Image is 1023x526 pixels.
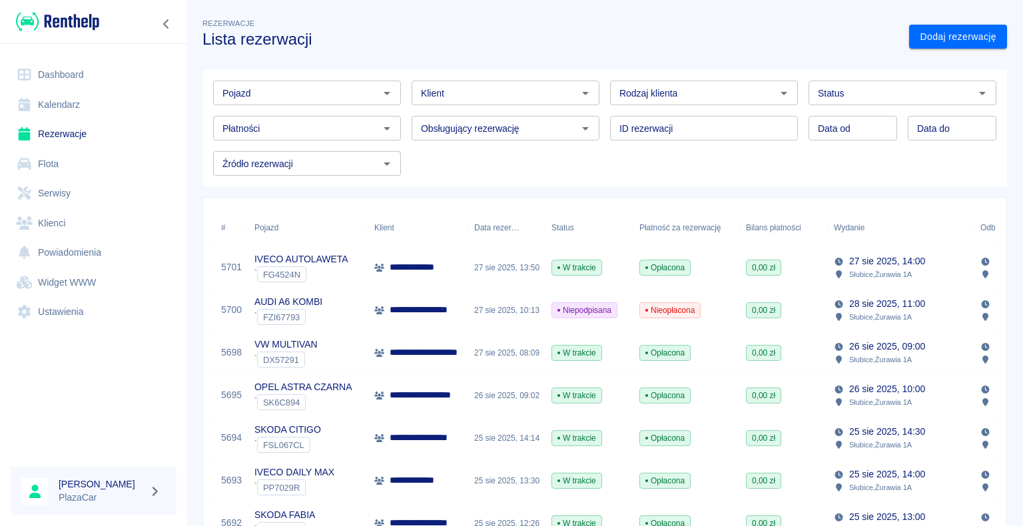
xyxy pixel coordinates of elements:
[775,84,793,103] button: Otwórz
[221,473,242,487] a: 5693
[378,154,396,173] button: Otwórz
[519,218,538,237] button: Sort
[11,60,176,90] a: Dashboard
[59,477,144,491] h6: [PERSON_NAME]
[545,209,633,246] div: Status
[16,11,99,33] img: Renthelp logo
[254,266,348,282] div: `
[849,467,925,481] p: 25 sie 2025, 14:00
[468,374,545,417] div: 26 sie 2025, 09:02
[254,479,334,495] div: `
[849,354,912,366] p: Słubice , Żurawia 1A
[849,297,925,311] p: 28 sie 2025, 11:00
[11,178,176,208] a: Serwisy
[254,209,278,246] div: Pojazd
[849,396,912,408] p: Słubice , Żurawia 1A
[258,483,305,493] span: PP7029R
[640,432,690,444] span: Opłacona
[552,475,601,487] span: W trakcie
[747,304,781,316] span: 0,00 zł
[849,481,912,493] p: Słubice , Żurawia 1A
[633,209,739,246] div: Płatność za rezerwację
[551,209,574,246] div: Status
[747,390,781,401] span: 0,00 zł
[258,312,305,322] span: FZI67793
[378,84,396,103] button: Otwórz
[468,417,545,459] div: 25 sie 2025, 14:14
[258,397,305,407] span: SK6C894
[552,262,601,274] span: W trakcie
[11,268,176,298] a: Widget WWW
[849,382,925,396] p: 26 sie 2025, 10:00
[221,346,242,360] a: 5698
[849,425,925,439] p: 25 sie 2025, 14:30
[221,303,242,317] a: 5700
[11,208,176,238] a: Klienci
[11,11,99,33] a: Renthelp logo
[747,475,781,487] span: 0,00 zł
[980,209,1004,246] div: Odbiór
[639,209,721,246] div: Płatność za rezerwację
[468,332,545,374] div: 27 sie 2025, 08:09
[747,347,781,359] span: 0,00 zł
[849,439,912,451] p: Słubice , Żurawia 1A
[576,84,595,103] button: Otwórz
[254,423,321,437] p: SKODA CITIGO
[468,289,545,332] div: 27 sie 2025, 10:13
[202,30,898,49] h3: Lista rezerwacji
[11,119,176,149] a: Rezerwacje
[834,209,864,246] div: Wydanie
[254,508,315,522] p: SKODA FABIA
[640,475,690,487] span: Opłacona
[11,149,176,179] a: Flota
[214,209,248,246] div: #
[368,209,468,246] div: Klient
[378,119,396,138] button: Otwórz
[254,352,318,368] div: `
[254,309,322,325] div: `
[221,260,242,274] a: 5701
[849,311,912,323] p: Słubice , Żurawia 1A
[827,209,974,246] div: Wydanie
[640,304,700,316] span: Nieopłacona
[552,432,601,444] span: W trakcie
[552,347,601,359] span: W trakcie
[202,19,254,27] span: Rezerwacje
[468,246,545,289] div: 27 sie 2025, 13:50
[468,459,545,502] div: 25 sie 2025, 13:30
[973,84,992,103] button: Otwórz
[640,390,690,401] span: Opłacona
[746,209,801,246] div: Bilans płatności
[254,252,348,266] p: IVECO AUTOLAWETA
[849,340,925,354] p: 26 sie 2025, 09:00
[468,209,545,246] div: Data rezerwacji
[157,15,176,33] button: Zwiń nawigację
[747,432,781,444] span: 0,00 zł
[640,262,690,274] span: Opłacona
[849,268,912,280] p: Słubice , Żurawia 1A
[739,209,827,246] div: Bilans płatności
[258,270,306,280] span: FG4524N
[254,437,321,453] div: `
[254,295,322,309] p: AUDI A6 KOMBI
[254,394,352,410] div: `
[221,209,226,246] div: #
[11,238,176,268] a: Powiadomienia
[221,388,242,402] a: 5695
[552,304,617,316] span: Niepodpisana
[254,338,318,352] p: VW MULTIVAN
[474,209,519,246] div: Data rezerwacji
[640,347,690,359] span: Opłacona
[576,119,595,138] button: Otwórz
[747,262,781,274] span: 0,00 zł
[909,25,1007,49] a: Dodaj rezerwację
[849,510,925,524] p: 25 sie 2025, 13:00
[11,297,176,327] a: Ustawienia
[864,218,883,237] button: Sort
[374,209,394,246] div: Klient
[59,491,144,505] p: PlazaCar
[258,440,310,450] span: FSL067CL
[248,209,368,246] div: Pojazd
[809,116,897,140] input: DD.MM.YYYY
[908,116,996,140] input: DD.MM.YYYY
